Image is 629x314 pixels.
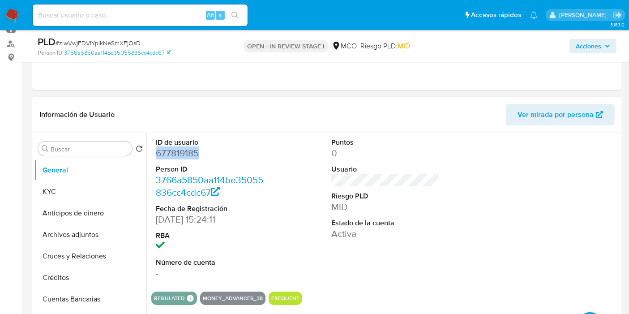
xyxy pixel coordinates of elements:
span: # zlwVwjFDVIYplkNeSmXEjOsD [56,39,141,47]
button: Volver al orden por defecto [136,145,143,155]
dd: - [156,267,264,280]
dt: Usuario [331,164,440,174]
button: Anticipos de dinero [34,202,146,224]
a: 3766a5850aa114be35055836cc4cdc67 [64,49,171,57]
p: OPEN - IN REVIEW STAGE I [244,40,328,52]
dd: [DATE] 15:24:11 [156,213,264,226]
button: Archivos adjuntos [34,224,146,245]
p: felipe.cayon@mercadolibre.com [559,11,610,19]
button: Créditos [34,267,146,288]
a: 3766a5850aa114be35055836cc4cdc67 [156,173,263,199]
dt: Person ID [156,164,264,174]
dd: MID [331,201,440,213]
button: Cuentas Bancarias [34,288,146,310]
dt: Puntos [331,138,440,147]
dd: 0 [331,147,440,159]
dt: Riesgo PLD [331,191,440,201]
b: PLD [38,34,56,49]
span: Acciones [576,39,601,53]
span: Riesgo PLD: [360,41,410,51]
b: Person ID [38,49,62,57]
a: Notificaciones [530,11,538,19]
dt: Fecha de Registración [156,204,264,214]
button: search-icon [226,9,244,22]
button: Cruces y Relaciones [34,245,146,267]
dt: Estado de la cuenta [331,218,440,228]
span: Alt [207,11,214,19]
a: Salir [613,10,622,20]
dt: RBA [156,231,264,241]
dt: ID de usuario [156,138,264,147]
dd: 677819185 [156,147,264,159]
dt: Número de cuenta [156,258,264,267]
input: Buscar usuario o caso... [33,9,248,21]
span: MID [398,41,410,51]
input: Buscar [51,145,128,153]
button: KYC [34,181,146,202]
span: s [219,11,222,19]
dd: Activa [331,228,440,240]
button: Acciones [569,39,616,53]
button: Buscar [42,145,49,152]
span: Accesos rápidos [471,10,521,20]
span: 3.163.0 [610,21,625,28]
h1: Información de Usuario [39,110,115,119]
span: Ver mirada por persona [518,104,594,125]
div: MCO [332,41,357,51]
button: Ver mirada por persona [506,104,615,125]
button: General [34,159,146,181]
